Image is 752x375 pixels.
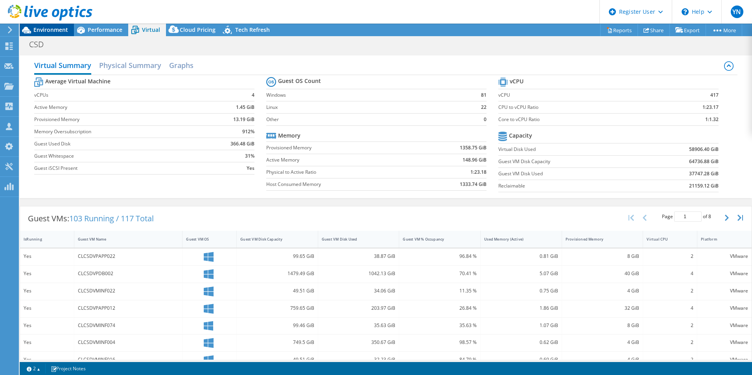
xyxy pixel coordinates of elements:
b: 4 [252,91,254,99]
div: 70.41 % [403,269,477,278]
div: 40 GiB [566,269,640,278]
b: 1:23.18 [470,168,487,176]
div: 8 GiB [566,252,640,261]
label: Provisioned Memory [34,116,202,123]
div: 2 [647,252,693,261]
b: 1:1.32 [705,116,719,123]
div: 84.79 % [403,355,477,364]
div: 2 [647,355,693,364]
div: 0.81 GiB [484,252,558,261]
a: More [706,24,742,36]
div: CLCSDVMINF074 [78,321,179,330]
div: Platform [701,237,739,242]
label: Provisioned Memory [266,144,417,152]
div: Yes [24,321,70,330]
b: 37747.28 GiB [689,170,719,178]
span: YN [731,6,743,18]
div: 1042.13 GiB [322,269,396,278]
label: Linux [266,103,466,111]
div: Yes [24,338,70,347]
div: 2 [647,338,693,347]
div: CLCSDVMINF016 [78,355,179,364]
label: vCPUs [34,91,202,99]
label: Host Consumed Memory [266,180,417,188]
b: vCPU [510,77,523,85]
div: 8 GiB [566,321,640,330]
a: Reports [600,24,638,36]
label: Guest Used Disk [34,140,202,148]
div: Guest VM Disk Capacity [240,237,305,242]
b: 81 [481,91,487,99]
div: 4 [647,269,693,278]
span: Page of [662,211,711,222]
div: 99.65 GiB [240,252,314,261]
b: 64736.88 GiB [689,158,719,165]
div: Guest VM Disk Used [322,237,386,242]
b: Memory [278,132,300,140]
div: Provisioned Memory [566,237,630,242]
a: 2 [21,364,46,373]
h2: Physical Summary [99,57,161,73]
div: Yes [24,252,70,261]
div: 5.07 GiB [484,269,558,278]
b: 417 [710,91,719,99]
b: 148.96 GiB [463,156,487,164]
div: 1479.49 GiB [240,269,314,278]
div: Guest VM OS [186,237,223,242]
div: 99.46 GiB [240,321,314,330]
label: Guest VM Disk Capacity [498,158,642,165]
div: Virtual CPU [647,237,684,242]
label: Guest Whitespace [34,152,202,160]
div: VMware [701,338,748,347]
div: 2 [647,287,693,295]
label: Windows [266,91,466,99]
div: 49.51 GiB [240,355,314,364]
div: 38.87 GiB [322,252,396,261]
div: Yes [24,287,70,295]
div: CLCSDVPAPP022 [78,252,179,261]
b: Capacity [509,132,532,140]
b: 366.48 GiB [230,140,254,148]
b: 13.19 GiB [233,116,254,123]
a: Project Notes [45,364,91,373]
b: 31% [245,152,254,160]
label: Core to vCPU Ratio [498,116,661,123]
div: 759.65 GiB [240,304,314,312]
label: Virtual Disk Used [498,145,642,153]
div: 1.86 GiB [484,304,558,312]
b: 22 [481,103,487,111]
div: VMware [701,304,748,312]
div: CLCSDVPDB002 [78,269,179,278]
b: 912% [242,128,254,136]
b: 58906.40 GiB [689,145,719,153]
h2: Graphs [169,57,194,73]
h2: Virtual Summary [34,57,91,75]
div: Guest VMs: [20,206,162,231]
label: CPU to vCPU Ratio [498,103,661,111]
div: 98.57 % [403,338,477,347]
span: 103 Running / 117 Total [69,213,154,224]
b: 1:23.17 [702,103,719,111]
b: 1358.75 GiB [460,144,487,152]
div: 350.67 GiB [322,338,396,347]
div: VMware [701,287,748,295]
div: 32.23 GiB [322,355,396,364]
span: Performance [88,26,122,33]
div: CLCSDVMINF022 [78,287,179,295]
div: 32 GiB [566,304,640,312]
div: VMware [701,252,748,261]
h1: CSD [26,40,56,49]
label: vCPU [498,91,661,99]
div: Yes [24,269,70,278]
div: VMware [701,321,748,330]
b: 1.45 GiB [236,103,254,111]
label: Reclaimable [498,182,642,190]
a: Export [669,24,706,36]
div: Yes [24,304,70,312]
div: 96.84 % [403,252,477,261]
div: CLCSDVMINF004 [78,338,179,347]
span: Environment [33,26,68,33]
div: VMware [701,355,748,364]
span: Cloud Pricing [180,26,216,33]
div: Guest VM Name [78,237,170,242]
